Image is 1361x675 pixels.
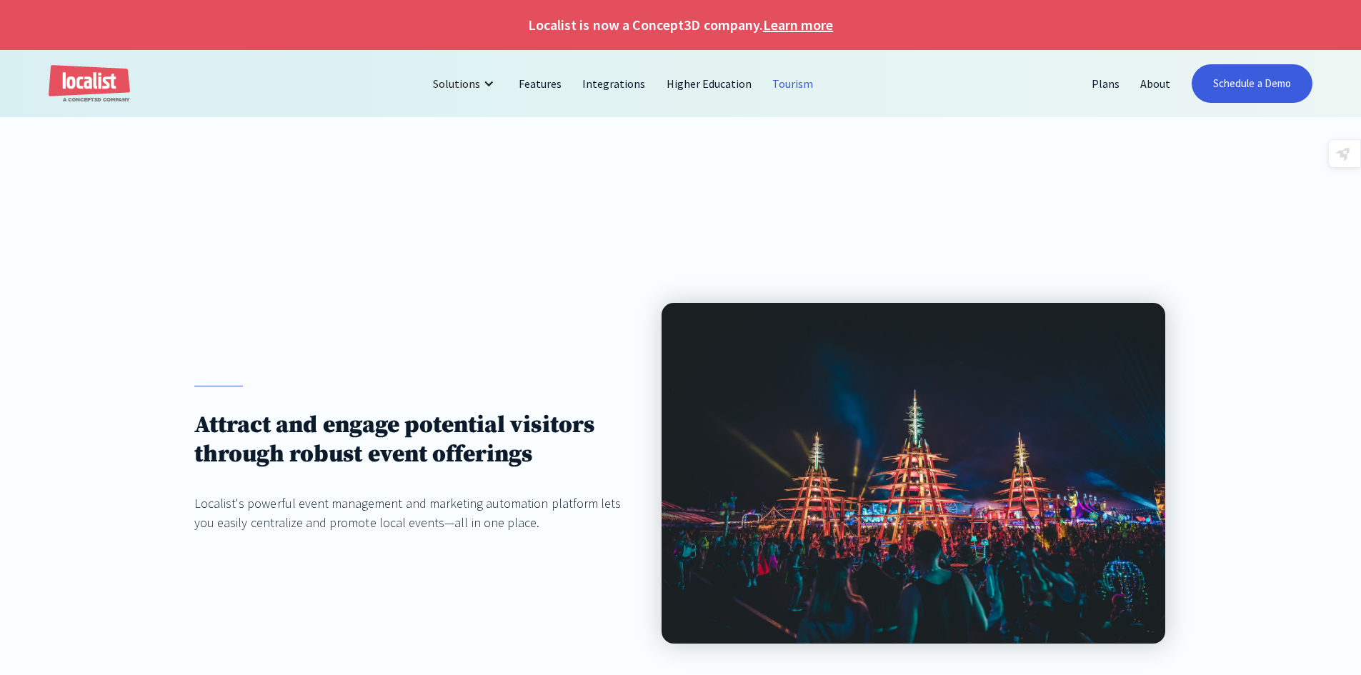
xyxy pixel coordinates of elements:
[194,411,632,469] h1: Attract and engage potential visitors through robust event offerings
[657,66,763,101] a: Higher Education
[422,66,509,101] div: Solutions
[194,494,632,532] div: Localist's powerful event management and marketing automation platform lets you easily centralize...
[762,66,824,101] a: Tourism
[763,14,833,36] a: Learn more
[1130,66,1181,101] a: About
[433,75,480,92] div: Solutions
[1082,66,1130,101] a: Plans
[509,66,572,101] a: Features
[49,65,130,103] a: home
[572,66,656,101] a: Integrations
[1192,64,1312,103] a: Schedule a Demo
